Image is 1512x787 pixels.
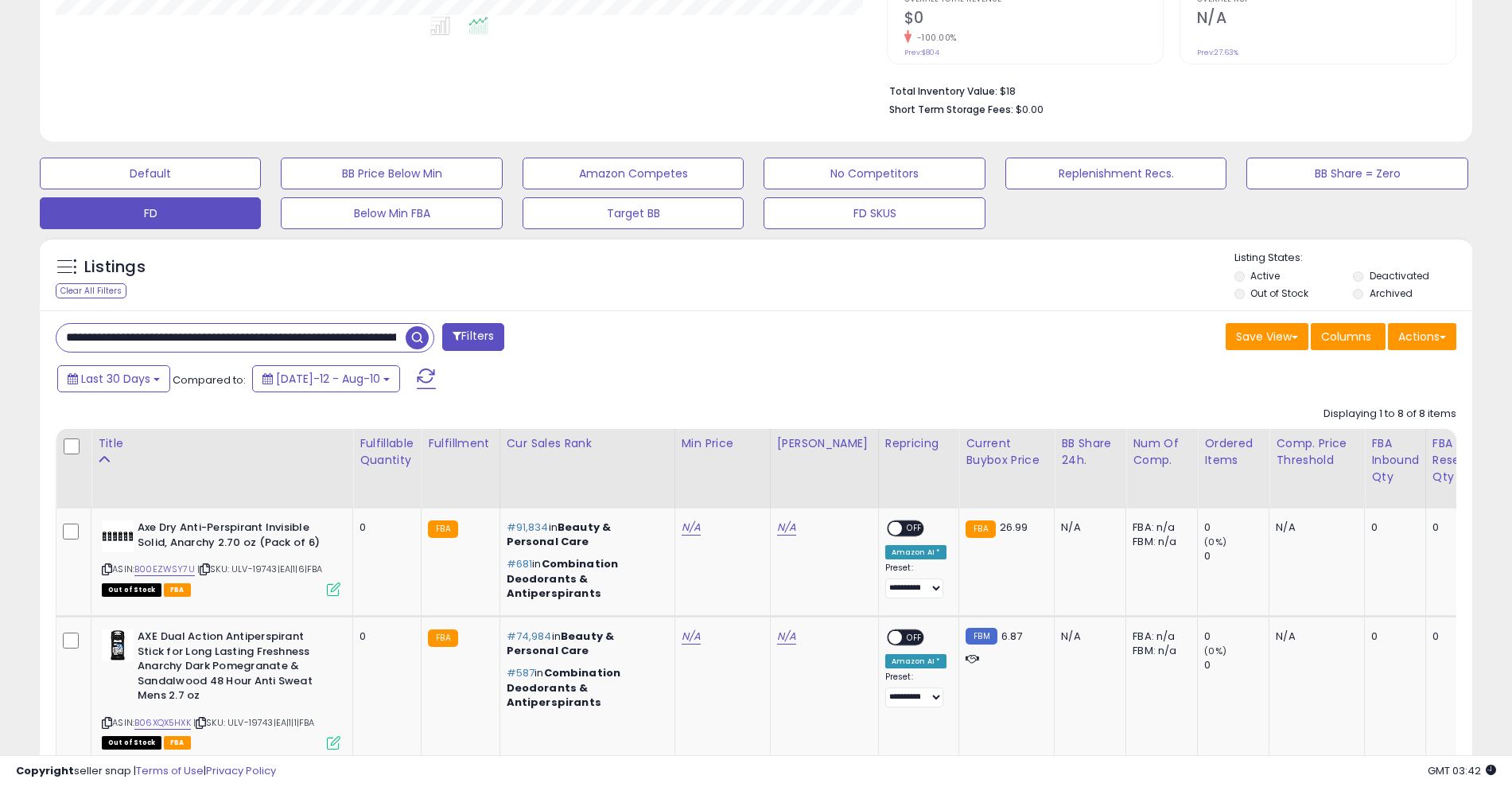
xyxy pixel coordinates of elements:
li: $18 [889,80,1444,99]
span: All listings that are currently out of stock and unavailable for purchase on Amazon [102,583,161,597]
span: #681 [507,556,533,571]
p: in [507,557,663,601]
div: Fulfillment [428,435,492,452]
span: OFF [902,631,927,645]
small: (0%) [1204,536,1226,548]
div: 0 [1371,629,1413,644]
b: AXE Dual Action Antiperspirant Stick for Long Lasting Freshness Anarchy Dark Pomegranate & Sandal... [138,629,331,707]
span: FBA [164,736,191,750]
div: 0 [1432,629,1480,644]
button: [DATE]-12 - Aug-10 [252,365,400,392]
strong: Copyright [16,763,74,778]
div: Cur Sales Rank [507,435,668,452]
small: FBA [428,629,457,647]
button: Save View [1226,323,1308,350]
div: Preset: [885,672,947,707]
div: Current Buybox Price [966,435,1048,469]
button: Amazon Competes [523,158,744,189]
span: OFF [902,522,927,536]
div: 0 [1204,658,1269,672]
a: N/A [777,629,796,645]
h5: Listings [84,256,146,279]
span: All listings that are currently out of stock and unavailable for purchase on Amazon [102,736,161,750]
p: in [507,520,663,549]
div: Num of Comp. [1133,435,1191,469]
div: 0 [360,629,409,644]
div: seller snap | | [16,764,276,779]
a: B06XQX5HXK [134,716,191,730]
div: FBM: n/a [1133,535,1185,549]
small: Prev: $804 [904,48,939,57]
span: [DATE]-12 - Aug-10 [276,371,380,387]
a: N/A [682,629,701,645]
div: Fulfillable Quantity [360,435,414,469]
div: Title [98,435,346,452]
div: ASIN: [102,520,340,594]
span: 6.87 [1001,629,1023,644]
div: BB Share 24h. [1061,435,1119,469]
small: FBA [428,520,457,538]
span: Beauty & Personal Care [507,520,612,549]
small: Prev: 27.63% [1197,48,1238,57]
div: 0 [360,520,409,535]
img: 41c+r5NoKMS._SL40_.jpg [102,520,134,552]
button: Columns [1311,323,1386,350]
button: No Competitors [764,158,985,189]
a: N/A [682,520,701,536]
b: Short Term Storage Fees: [889,103,1013,116]
div: Amazon AI * [885,654,947,668]
div: N/A [1276,629,1352,644]
div: Comp. Price Threshold [1276,435,1358,469]
div: Min Price [682,435,764,452]
div: FBA: n/a [1133,520,1185,535]
div: FBM: n/a [1133,644,1185,658]
div: N/A [1061,520,1114,535]
span: #587 [507,665,535,680]
h2: N/A [1197,9,1456,30]
label: Active [1250,269,1280,282]
span: 26.99 [1000,520,1028,535]
div: 0 [1204,520,1269,535]
div: Amazon AI * [885,545,947,559]
div: 0 [1371,520,1413,535]
p: in [507,629,663,658]
label: Out of Stock [1250,286,1308,300]
small: FBM [966,628,997,645]
span: Combination Deodorants & Antiperspirants [507,556,619,600]
span: | SKU: ULV-19743|EA|1|1|FBA [193,716,315,729]
div: FBA Reserved Qty [1432,435,1486,485]
button: Actions [1388,323,1456,350]
div: 0 [1204,629,1269,644]
span: FBA [164,583,191,597]
small: FBA [966,520,995,538]
span: | SKU: ULV-19743|EA|1|6|FBA [197,563,323,575]
b: Axe Dry Anti-Perspirant Invisible Solid, Anarchy 2.70 oz (Pack of 6) [138,520,331,554]
label: Deactivated [1370,269,1429,282]
p: Listing States: [1234,251,1472,266]
span: Last 30 Days [81,371,150,387]
div: 0 [1432,520,1480,535]
span: Columns [1321,329,1371,345]
button: Filters [442,323,504,351]
div: FBA: n/a [1133,629,1185,644]
p: in [507,666,663,710]
button: Replenishment Recs. [1005,158,1226,189]
button: Target BB [523,197,744,229]
button: Last 30 Days [57,365,170,392]
a: Privacy Policy [206,763,276,778]
button: BB Share = Zero [1246,158,1467,189]
button: BB Price Below Min [281,158,502,189]
button: FD SKUS [764,197,985,229]
div: N/A [1276,520,1352,535]
div: Clear All Filters [56,283,126,298]
span: Combination Deodorants & Antiperspirants [507,665,621,709]
span: Compared to: [173,372,246,388]
button: Below Min FBA [281,197,502,229]
span: $0.00 [1016,102,1044,117]
div: Displaying 1 to 8 of 8 items [1323,407,1456,422]
span: #91,834 [507,520,549,535]
div: Repricing [885,435,953,452]
div: 0 [1204,549,1269,563]
div: Preset: [885,563,947,598]
span: 2025-09-12 03:42 GMT [1428,763,1496,778]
